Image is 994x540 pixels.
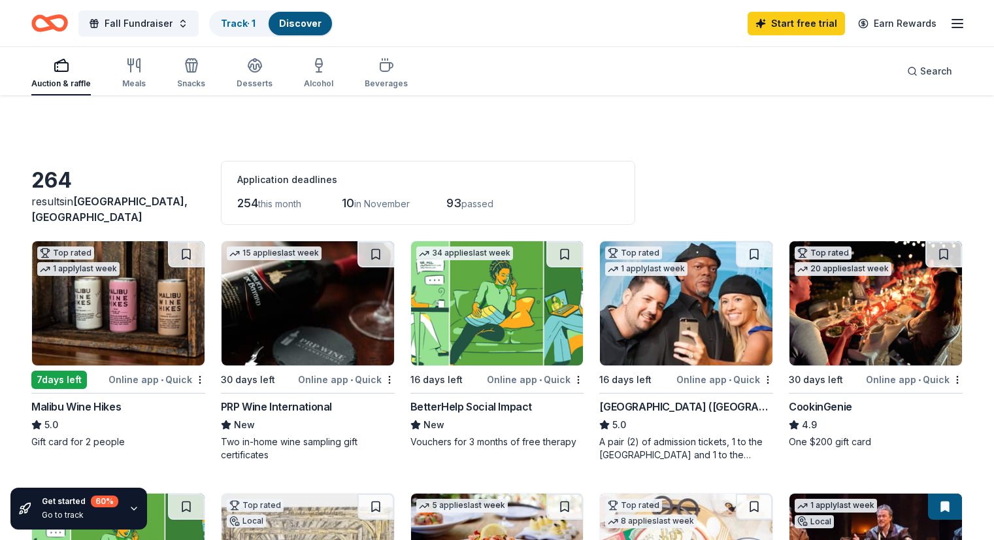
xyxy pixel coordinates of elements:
div: 264 [31,167,205,194]
div: 7 days left [31,371,87,389]
img: Image for CookinGenie [789,241,962,365]
button: Desserts [237,52,273,95]
span: • [918,375,921,385]
span: this month [258,198,301,209]
div: 1 apply last week [795,499,877,513]
div: Get started [42,496,118,507]
img: Image for Malibu Wine Hikes [32,241,205,365]
span: New [234,417,255,433]
div: 16 days left [410,372,463,388]
div: 30 days left [789,372,843,388]
a: Image for Malibu Wine HikesTop rated1 applylast week7days leftOnline app•QuickMalibu Wine Hikes5.... [31,241,205,448]
span: New [423,417,444,433]
span: 93 [446,196,461,210]
div: 1 apply last week [605,262,688,276]
a: Image for Hollywood Wax Museum (Hollywood)Top rated1 applylast week16 days leftOnline app•Quick[G... [599,241,773,462]
a: Image for PRP Wine International15 applieslast week30 days leftOnline app•QuickPRP Wine Internati... [221,241,395,462]
img: Image for Hollywood Wax Museum (Hollywood) [600,241,772,365]
a: Image for BetterHelp Social Impact34 applieslast week16 days leftOnline app•QuickBetterHelp Socia... [410,241,584,448]
div: Top rated [605,499,662,512]
div: Online app Quick [108,371,205,388]
div: Gift card for 2 people [31,435,205,448]
div: Top rated [227,499,284,512]
div: Desserts [237,78,273,89]
div: Local [795,515,834,528]
span: passed [461,198,493,209]
button: Beverages [365,52,408,95]
div: Snacks [177,78,205,89]
div: Malibu Wine Hikes [31,399,121,414]
div: 60 % [91,496,118,507]
span: 5.0 [612,417,626,433]
span: in November [354,198,410,209]
div: BetterHelp Social Impact [410,399,532,414]
div: Online app Quick [487,371,584,388]
div: Online app Quick [676,371,773,388]
div: CookinGenie [789,399,852,414]
a: Start free trial [748,12,845,35]
div: 1 apply last week [37,262,120,276]
span: 5.0 [44,417,58,433]
div: Application deadlines [237,172,619,188]
div: Local [227,515,266,528]
div: One $200 gift card [789,435,963,448]
span: Search [920,63,952,79]
span: • [350,375,353,385]
a: Earn Rewards [850,12,944,35]
span: • [729,375,731,385]
button: Snacks [177,52,205,95]
div: Top rated [37,246,94,260]
button: Fall Fundraiser [78,10,199,37]
button: Search [897,58,963,84]
div: Alcohol [304,78,333,89]
div: Go to track [42,510,118,520]
span: in [31,195,188,224]
a: Discover [279,18,322,29]
a: Image for CookinGenieTop rated20 applieslast week30 days leftOnline app•QuickCookinGenie4.9One $2... [789,241,963,448]
div: [GEOGRAPHIC_DATA] ([GEOGRAPHIC_DATA]) [599,399,773,414]
span: 10 [342,196,354,210]
button: Track· 1Discover [209,10,333,37]
div: PRP Wine International [221,399,332,414]
div: Beverages [365,78,408,89]
span: [GEOGRAPHIC_DATA], [GEOGRAPHIC_DATA] [31,195,188,224]
div: A pair (2) of admission tickets, 1 to the [GEOGRAPHIC_DATA] and 1 to the [GEOGRAPHIC_DATA] [599,435,773,462]
div: 34 applies last week [416,246,513,260]
div: Meals [122,78,146,89]
div: 15 applies last week [227,246,322,260]
div: 5 applies last week [416,499,508,513]
div: 16 days left [599,372,652,388]
button: Meals [122,52,146,95]
div: Vouchers for 3 months of free therapy [410,435,584,448]
div: Online app Quick [298,371,395,388]
span: 254 [237,196,258,210]
span: Fall Fundraiser [105,16,173,31]
img: Image for PRP Wine International [222,241,394,365]
a: Track· 1 [221,18,256,29]
img: Image for BetterHelp Social Impact [411,241,584,365]
a: Home [31,8,68,39]
span: • [539,375,542,385]
span: 4.9 [802,417,817,433]
div: 30 days left [221,372,275,388]
div: Top rated [605,246,662,260]
button: Alcohol [304,52,333,95]
div: 8 applies last week [605,515,697,528]
div: Auction & raffle [31,78,91,89]
div: Top rated [795,246,852,260]
div: Online app Quick [866,371,963,388]
button: Auction & raffle [31,52,91,95]
div: 20 applies last week [795,262,891,276]
div: Two in-home wine sampling gift certificates [221,435,395,462]
span: • [161,375,163,385]
div: results [31,194,205,225]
